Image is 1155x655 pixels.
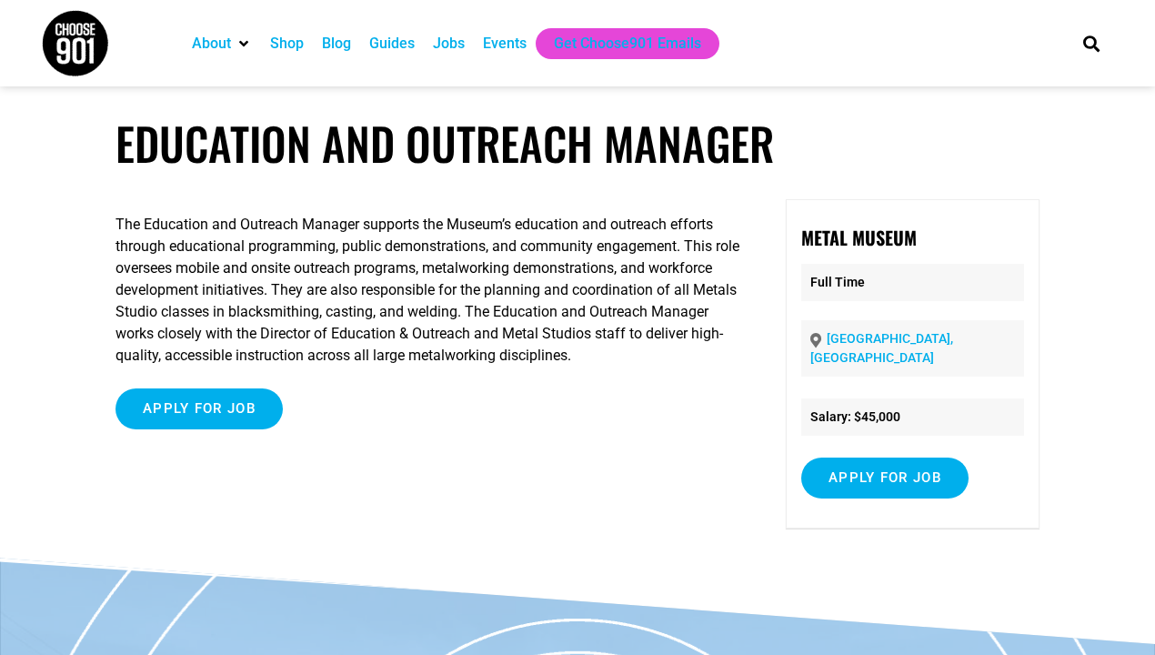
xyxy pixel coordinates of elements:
p: The Education and Outreach Manager supports the Museum’s education and outreach efforts through e... [115,214,739,367]
a: Blog [322,33,351,55]
a: About [192,33,231,55]
p: Full Time [801,264,1024,301]
a: Jobs [433,33,465,55]
a: [GEOGRAPHIC_DATA], [GEOGRAPHIC_DATA] [810,331,953,365]
div: Search [1077,28,1107,58]
a: Events [483,33,527,55]
input: Apply for job [115,388,283,429]
nav: Main nav [183,28,1052,59]
a: Get Choose901 Emails [554,33,701,55]
strong: Metal Museum [801,224,917,251]
a: Shop [270,33,304,55]
input: Apply for job [801,458,969,499]
h1: Education and Outreach Manager [115,116,1039,170]
div: About [183,28,261,59]
a: Guides [369,33,415,55]
li: Salary: $45,000 [801,398,1024,436]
